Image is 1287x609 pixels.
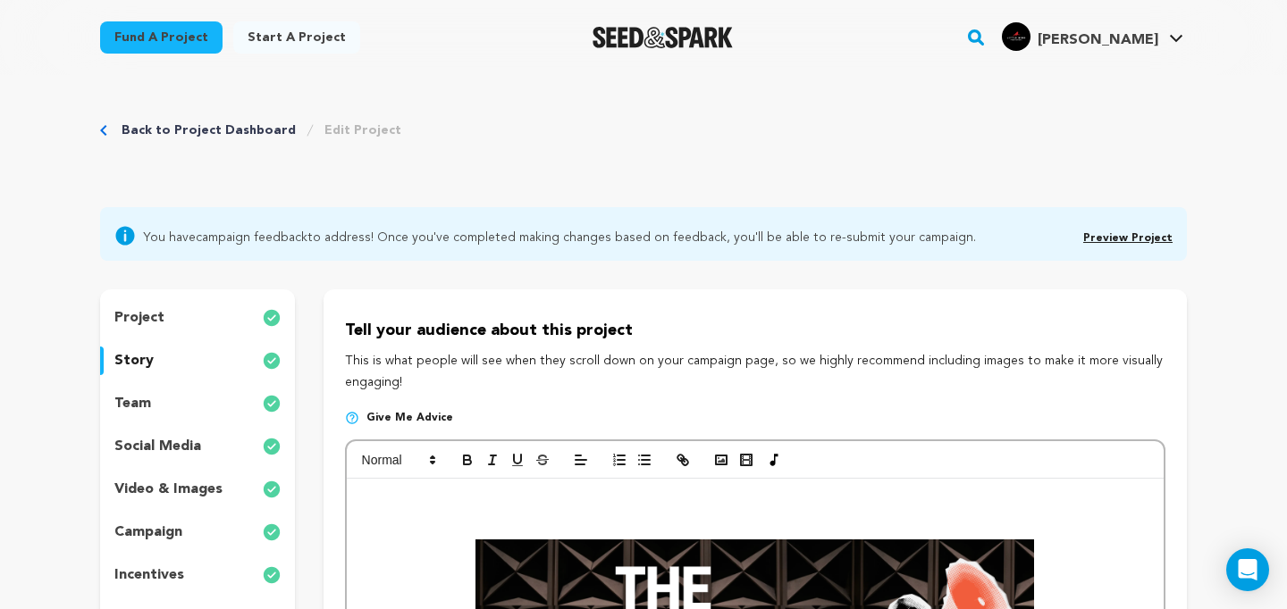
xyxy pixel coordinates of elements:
[345,318,1165,344] p: Tell your audience about this project
[263,436,281,457] img: check-circle-full.svg
[100,518,295,546] button: campaign
[114,350,154,371] p: story
[100,561,295,589] button: incentives
[263,307,281,329] img: check-circle-full.svg
[196,231,307,244] a: campaign feedback
[263,564,281,586] img: check-circle-full.svg
[122,121,296,139] a: Back to Project Dashboard
[593,27,733,48] img: Seed&Spark Logo Dark Mode
[1038,33,1158,47] span: [PERSON_NAME]
[100,346,295,375] button: story
[263,350,281,371] img: check-circle-full.svg
[998,19,1187,51] a: Hannah S.'s Profile
[114,479,223,500] p: video & images
[114,307,164,329] p: project
[100,475,295,504] button: video & images
[324,121,401,139] a: Edit Project
[1083,233,1173,244] a: Preview Project
[100,121,401,139] div: Breadcrumb
[233,21,360,54] a: Start a project
[263,393,281,414] img: check-circle-full.svg
[100,389,295,418] button: team
[1002,22,1030,51] img: e867e79161ce12fb.png
[1002,22,1158,51] div: Hannah S.'s Profile
[998,19,1187,56] span: Hannah S.'s Profile
[263,521,281,543] img: check-circle-full.svg
[114,564,184,586] p: incentives
[100,432,295,461] button: social media
[366,411,453,425] span: Give me advice
[263,479,281,500] img: check-circle-full.svg
[114,393,151,414] p: team
[1226,548,1269,591] div: Open Intercom Messenger
[345,411,359,425] img: help-circle.svg
[100,21,223,54] a: Fund a project
[593,27,733,48] a: Seed&Spark Homepage
[143,225,976,246] span: You have to address! Once you've completed making changes based on feedback, you'll be able to re...
[114,436,201,457] p: social media
[114,521,182,543] p: campaign
[345,351,1165,394] p: This is what people will see when they scroll down on your campaign page, so we highly recommend ...
[100,304,295,332] button: project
